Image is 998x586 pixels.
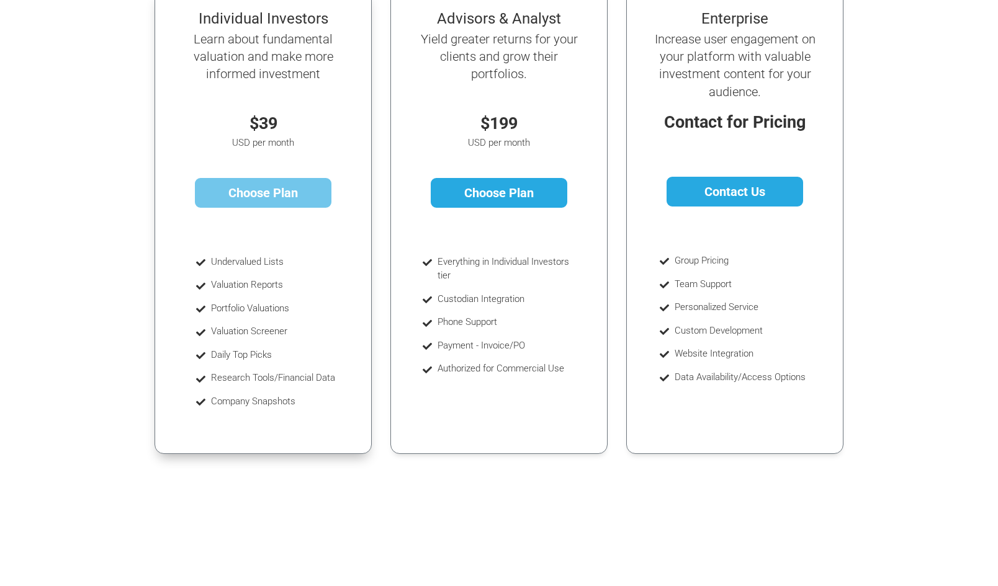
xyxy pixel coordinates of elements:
[675,347,806,361] li: Website Integration
[416,111,582,136] p: $199
[416,30,582,83] h5: Yield greater returns for your clients and grow their portfolios.
[181,10,346,28] h4: Individual Investors
[675,324,806,338] li: Custom Development
[211,324,335,339] li: Valuation Screener
[438,255,572,283] li: Everything in Individual Investors tier
[675,277,806,291] li: Team Support
[211,301,335,316] li: Portfolio Valuations
[431,178,568,208] a: Choose Plan
[195,178,332,208] a: Choose Plan
[652,110,817,135] p: Contact for Pricing
[181,30,346,83] h5: Learn about fundamental valuation and make more informed investment
[438,292,572,306] li: Custodian Integration
[675,370,806,384] li: Data Availability/Access Options
[667,177,804,206] a: Contact Us
[438,315,572,329] li: Phone Support
[211,371,335,385] li: Research Tools/Financial Data
[416,10,582,28] h4: Advisors & Analyst
[438,362,572,376] li: Authorized for Commercial Use
[181,111,346,136] p: $39
[675,254,806,268] li: Group Pricing
[438,339,572,353] li: Payment - Invoice/PO
[652,10,817,28] h4: Enterprise
[211,348,335,362] li: Daily Top Picks
[181,136,346,150] p: USD per month
[652,30,817,100] h5: Increase user engagement on your platform with valuable investment content for your audience.
[416,136,582,150] p: USD per month
[211,278,335,292] li: Valuation Reports
[211,255,335,269] li: Undervalued Lists
[675,300,806,314] li: Personalized Service
[211,394,335,409] li: Company Snapshots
